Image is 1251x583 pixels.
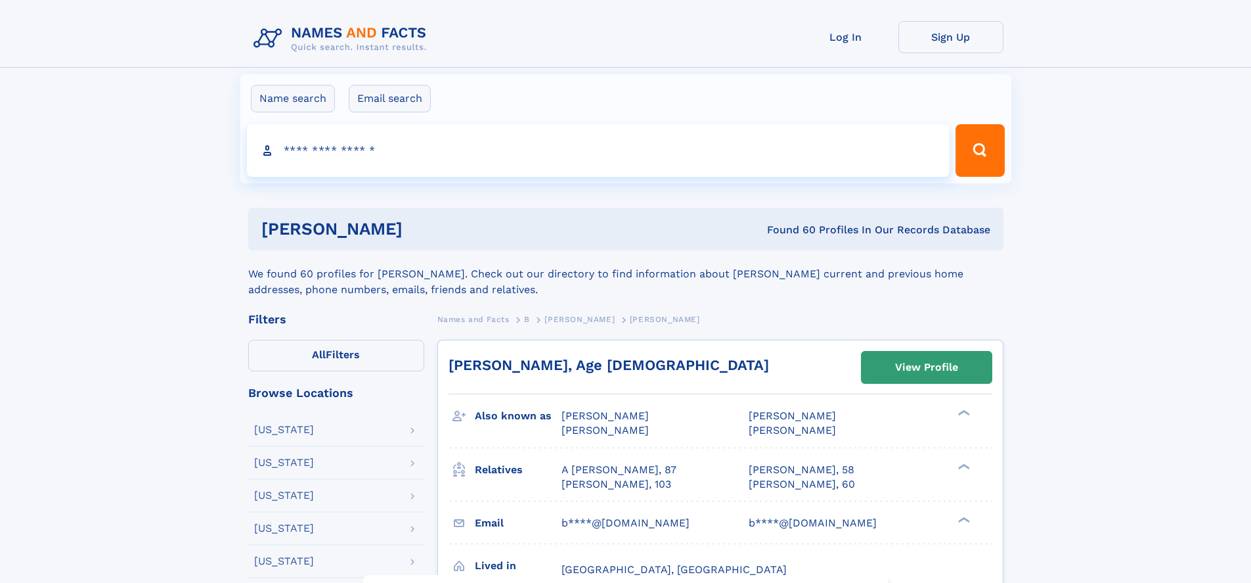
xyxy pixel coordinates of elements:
[248,387,424,399] div: Browse Locations
[561,477,671,492] a: [PERSON_NAME], 103
[248,250,1003,298] div: We found 60 profiles for [PERSON_NAME]. Check out our directory to find information about [PERSON...
[248,314,424,325] div: Filters
[561,409,649,422] span: [PERSON_NAME]
[955,124,1004,177] button: Search Button
[247,124,950,177] input: search input
[349,85,431,112] label: Email search
[561,424,649,436] span: [PERSON_NAME]
[749,477,855,492] a: [PERSON_NAME], 60
[544,311,615,327] a: [PERSON_NAME]
[248,340,424,371] label: Filters
[749,409,836,422] span: [PERSON_NAME]
[561,463,676,477] a: A [PERSON_NAME], 87
[312,348,326,361] span: All
[261,221,585,237] h1: [PERSON_NAME]
[254,425,314,435] div: [US_STATE]
[955,515,971,524] div: ❯
[254,556,314,567] div: [US_STATE]
[254,457,314,468] div: [US_STATE]
[561,563,787,576] span: [GEOGRAPHIC_DATA], [GEOGRAPHIC_DATA]
[749,463,854,477] a: [PERSON_NAME], 58
[793,21,898,53] a: Log In
[475,512,561,534] h3: Email
[895,352,958,383] div: View Profile
[862,352,992,383] a: View Profile
[524,311,530,327] a: B
[248,21,437,57] img: Logo Names and Facts
[475,405,561,427] h3: Also known as
[584,223,990,237] div: Found 60 Profiles In Our Records Database
[254,523,314,534] div: [US_STATE]
[449,357,769,373] a: [PERSON_NAME], Age [DEMOGRAPHIC_DATA]
[251,85,335,112] label: Name search
[437,311,510,327] a: Names and Facts
[749,424,836,436] span: [PERSON_NAME]
[254,490,314,501] div: [US_STATE]
[630,315,700,324] span: [PERSON_NAME]
[955,462,971,471] div: ❯
[524,315,530,324] span: B
[955,409,971,417] div: ❯
[475,555,561,577] h3: Lived in
[475,459,561,481] h3: Relatives
[544,315,615,324] span: [PERSON_NAME]
[898,21,1003,53] a: Sign Up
